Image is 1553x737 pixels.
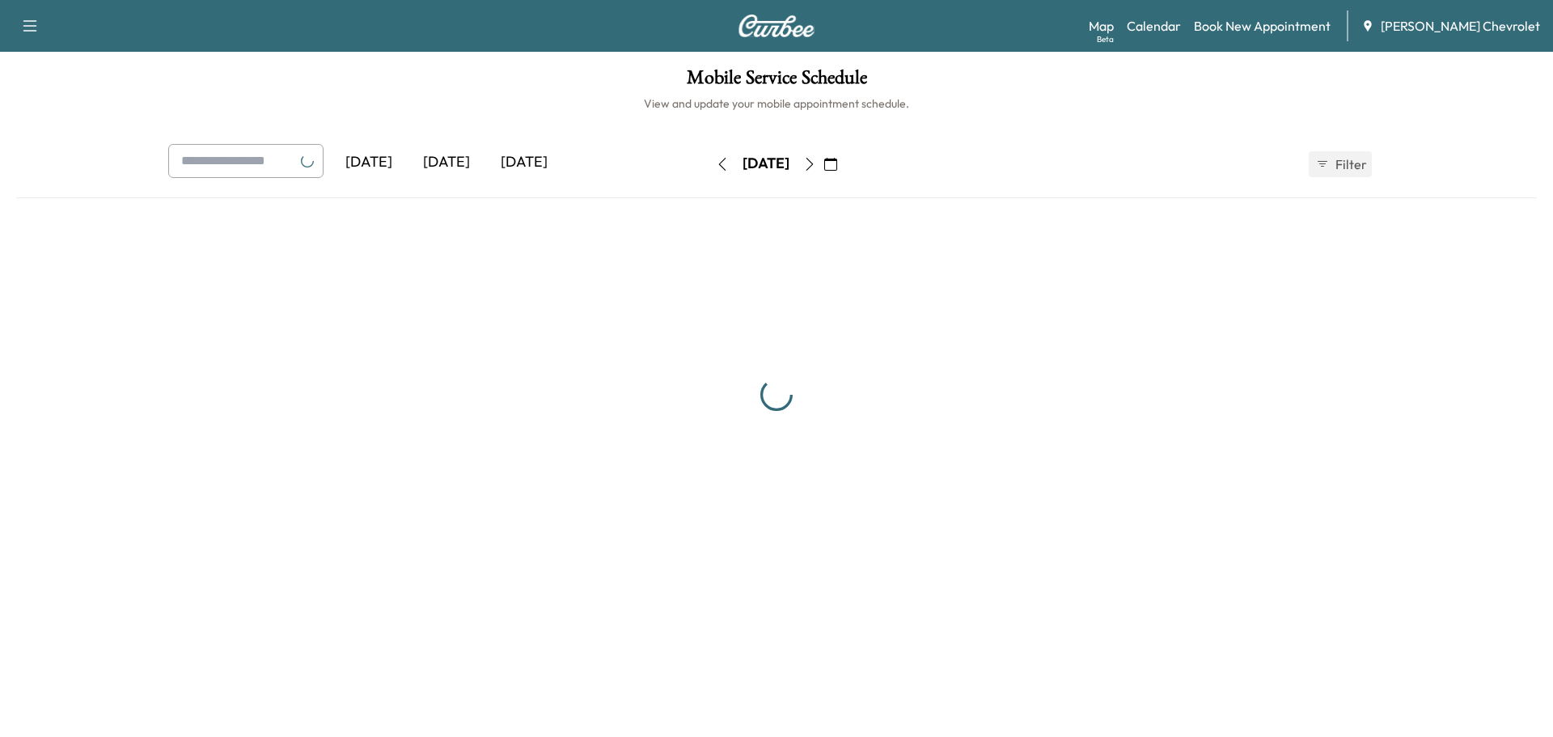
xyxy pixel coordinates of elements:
[16,95,1537,112] h6: View and update your mobile appointment schedule.
[1089,16,1114,36] a: MapBeta
[485,144,563,181] div: [DATE]
[408,144,485,181] div: [DATE]
[1335,155,1365,174] span: Filter
[1127,16,1181,36] a: Calendar
[1381,16,1540,36] span: [PERSON_NAME] Chevrolet
[743,154,789,174] div: [DATE]
[1309,151,1372,177] button: Filter
[1194,16,1331,36] a: Book New Appointment
[738,15,815,37] img: Curbee Logo
[330,144,408,181] div: [DATE]
[16,68,1537,95] h1: Mobile Service Schedule
[1097,33,1114,45] div: Beta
